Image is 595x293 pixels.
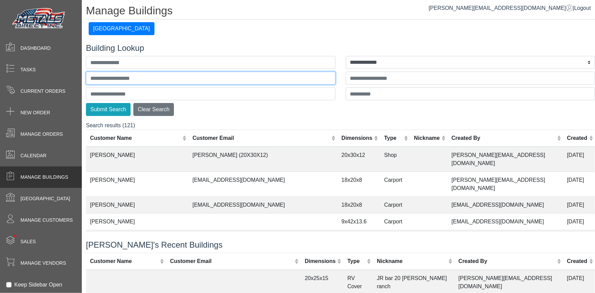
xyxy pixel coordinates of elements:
[86,43,595,53] h4: Building Lookup
[189,197,338,214] td: [EMAIL_ADDRESS][DOMAIN_NAME]
[429,5,573,11] a: [PERSON_NAME][EMAIL_ADDRESS][DOMAIN_NAME]
[86,147,189,172] td: [PERSON_NAME]
[338,147,380,172] td: 20x30x12
[20,174,68,181] span: Manage Buildings
[20,152,46,159] span: Calendar
[14,281,62,289] label: Keep Sidebar Open
[20,131,63,138] span: Manage Orders
[380,230,410,247] td: Carport
[20,45,51,52] span: Dashboard
[170,257,293,265] div: Customer Email
[567,134,587,142] div: Created
[20,217,73,224] span: Manage Customers
[451,134,555,142] div: Created By
[380,214,410,230] td: Carport
[384,134,402,142] div: Type
[20,109,50,116] span: New Order
[133,103,174,116] button: Clear Search
[6,225,24,247] span: •
[447,197,563,214] td: [EMAIL_ADDRESS][DOMAIN_NAME]
[193,134,330,142] div: Customer Email
[90,134,181,142] div: Customer Name
[347,257,365,265] div: Type
[86,4,595,19] h1: Manage Buildings
[563,214,595,230] td: [DATE]
[459,257,555,265] div: Created By
[574,5,591,11] span: Logout
[20,195,70,202] span: [GEOGRAPHIC_DATA]
[447,230,563,247] td: [EMAIL_ADDRESS][DOMAIN_NAME]
[447,172,563,197] td: [PERSON_NAME][EMAIL_ADDRESS][DOMAIN_NAME]
[86,214,189,230] td: [PERSON_NAME]
[414,134,440,142] div: Nickname
[380,147,410,172] td: Shop
[377,257,447,265] div: Nickname
[563,197,595,214] td: [DATE]
[567,257,587,265] div: Created
[20,88,65,95] span: Current Orders
[86,240,595,250] h4: [PERSON_NAME]'s Recent Buildings
[342,134,373,142] div: Dimensions
[338,197,380,214] td: 18x20x8
[189,147,338,172] td: [PERSON_NAME] (20X30X12)
[20,66,36,73] span: Tasks
[86,172,189,197] td: [PERSON_NAME]
[20,238,36,245] span: Sales
[90,257,158,265] div: Customer Name
[338,230,380,247] td: 9x42x13.6
[86,103,131,116] button: Submit Search
[563,147,595,172] td: [DATE]
[447,214,563,230] td: [EMAIL_ADDRESS][DOMAIN_NAME]
[189,172,338,197] td: [EMAIL_ADDRESS][DOMAIN_NAME]
[380,172,410,197] td: Carport
[338,214,380,230] td: 9x42x13.6
[563,172,595,197] td: [DATE]
[380,197,410,214] td: Carport
[86,230,189,247] td: [PERSON_NAME]
[10,6,68,31] img: Metals Direct Inc Logo
[86,121,595,232] div: Search results (121)
[338,172,380,197] td: 18x20x8
[20,260,66,267] span: Manage Vendors
[86,197,189,214] td: [PERSON_NAME]
[89,22,154,35] button: [GEOGRAPHIC_DATA]
[89,26,154,31] a: [GEOGRAPHIC_DATA]
[447,147,563,172] td: [PERSON_NAME][EMAIL_ADDRESS][DOMAIN_NAME]
[305,257,336,265] div: Dimensions
[563,230,595,247] td: [DATE]
[429,4,591,12] div: |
